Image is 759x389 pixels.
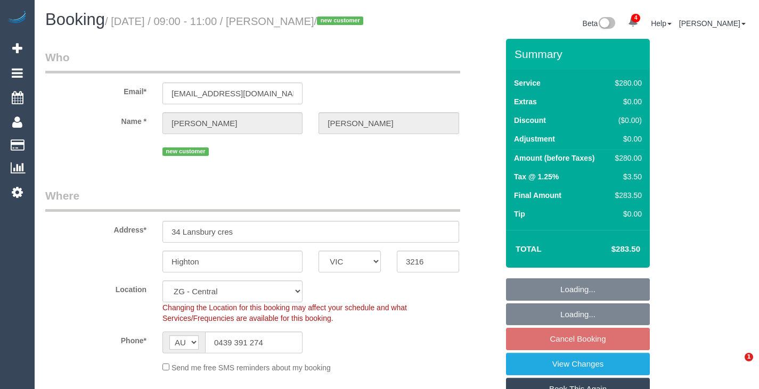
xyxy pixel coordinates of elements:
label: Tip [514,209,525,219]
div: $280.00 [611,153,642,163]
img: New interface [598,17,615,31]
div: $0.00 [611,134,642,144]
a: Beta [583,19,616,28]
iframe: Intercom live chat [723,353,748,378]
label: Final Amount [514,190,561,201]
label: Email* [37,82,154,97]
div: $0.00 [611,209,642,219]
a: View Changes [506,353,650,375]
legend: Who [45,49,460,73]
label: Amount (before Taxes) [514,153,594,163]
div: $280.00 [611,78,642,88]
span: Booking [45,10,105,29]
input: First Name* [162,112,303,134]
strong: Total [516,244,542,253]
span: / [314,15,367,27]
a: 4 [623,11,643,34]
span: Changing the Location for this booking may affect your schedule and what Services/Frequencies are... [162,303,407,322]
label: Address* [37,221,154,235]
span: 1 [745,353,753,361]
div: $0.00 [611,96,642,107]
small: / [DATE] / 09:00 - 11:00 / [PERSON_NAME] [105,15,366,27]
a: [PERSON_NAME] [679,19,746,28]
input: Last Name* [319,112,459,134]
label: Phone* [37,332,154,346]
span: new customer [317,16,363,25]
input: Phone* [205,332,303,353]
label: Extras [514,96,537,107]
a: Help [651,19,672,28]
div: ($0.00) [611,115,642,126]
label: Name * [37,112,154,127]
img: Automaid Logo [6,11,28,26]
span: Send me free SMS reminders about my booking [172,363,331,372]
span: new customer [162,147,209,156]
input: Email* [162,82,303,104]
div: $3.50 [611,171,642,182]
input: Post Code* [397,251,459,272]
div: $283.50 [611,190,642,201]
h3: Summary [515,48,644,60]
label: Tax @ 1.25% [514,171,559,182]
label: Location [37,280,154,295]
span: 4 [631,14,640,22]
label: Service [514,78,541,88]
input: Suburb* [162,251,303,272]
h4: $283.50 [580,245,640,254]
label: Discount [514,115,546,126]
label: Adjustment [514,134,555,144]
legend: Where [45,188,460,212]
